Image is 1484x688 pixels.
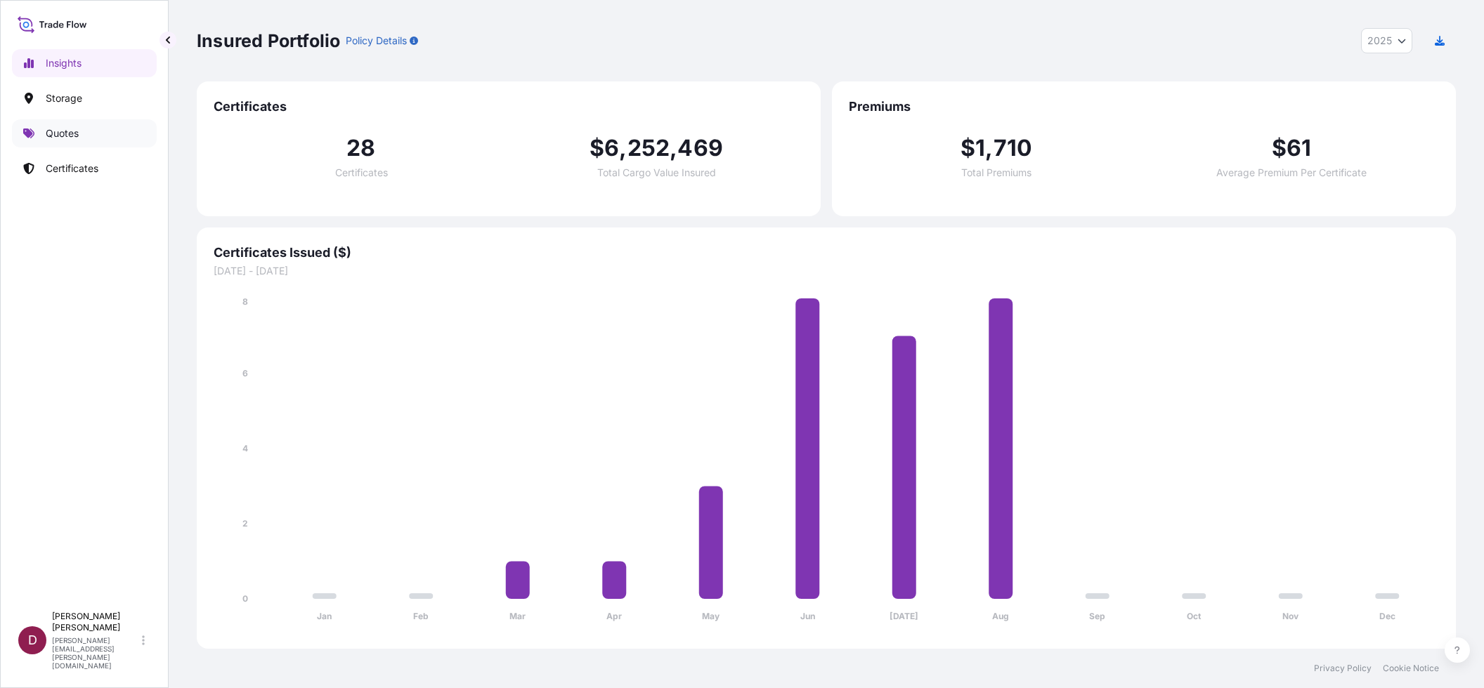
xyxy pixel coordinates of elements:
span: , [619,137,627,159]
p: Storage [46,91,82,105]
span: Certificates [214,98,804,115]
tspan: 6 [242,368,248,378]
tspan: Sep [1089,611,1105,621]
tspan: May [702,611,720,621]
a: Privacy Policy [1314,663,1372,674]
span: 469 [677,137,723,159]
span: , [985,137,993,159]
tspan: 8 [242,296,248,307]
tspan: Jun [800,611,815,621]
span: Certificates [335,168,388,178]
span: 61 [1287,137,1311,159]
span: Average Premium Per Certificate [1216,168,1367,178]
p: Certificates [46,161,98,176]
p: Policy Details [346,34,407,48]
tspan: Nov [1282,611,1299,621]
span: , [670,137,677,159]
tspan: Mar [509,611,526,621]
span: D [28,633,37,647]
span: 252 [627,137,670,159]
span: Certificates Issued ($) [214,244,1439,261]
span: $ [961,137,975,159]
span: Total Premiums [961,168,1031,178]
span: 6 [604,137,619,159]
a: Certificates [12,154,157,183]
p: Insured Portfolio [197,29,340,52]
p: [PERSON_NAME][EMAIL_ADDRESS][PERSON_NAME][DOMAIN_NAME] [52,636,139,670]
span: [DATE] - [DATE] [214,264,1439,278]
tspan: Aug [992,611,1009,621]
p: [PERSON_NAME] [PERSON_NAME] [52,611,139,633]
tspan: Oct [1187,611,1202,621]
tspan: Jan [317,611,332,621]
a: Storage [12,84,157,112]
tspan: Feb [413,611,429,621]
a: Cookie Notice [1383,663,1439,674]
a: Quotes [12,119,157,147]
span: Total Cargo Value Insured [597,168,716,178]
span: $ [590,137,604,159]
tspan: Apr [606,611,622,621]
span: 710 [994,137,1033,159]
tspan: 2 [242,518,248,529]
span: 1 [975,137,985,159]
span: Premiums [849,98,1439,115]
span: 28 [346,137,375,159]
tspan: 0 [242,593,248,604]
p: Quotes [46,126,79,140]
span: $ [1272,137,1287,159]
button: Year Selector [1361,28,1412,53]
tspan: Dec [1379,611,1395,621]
p: Insights [46,56,82,70]
tspan: [DATE] [890,611,918,621]
a: Insights [12,49,157,77]
tspan: 4 [242,443,248,454]
span: 2025 [1367,34,1392,48]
